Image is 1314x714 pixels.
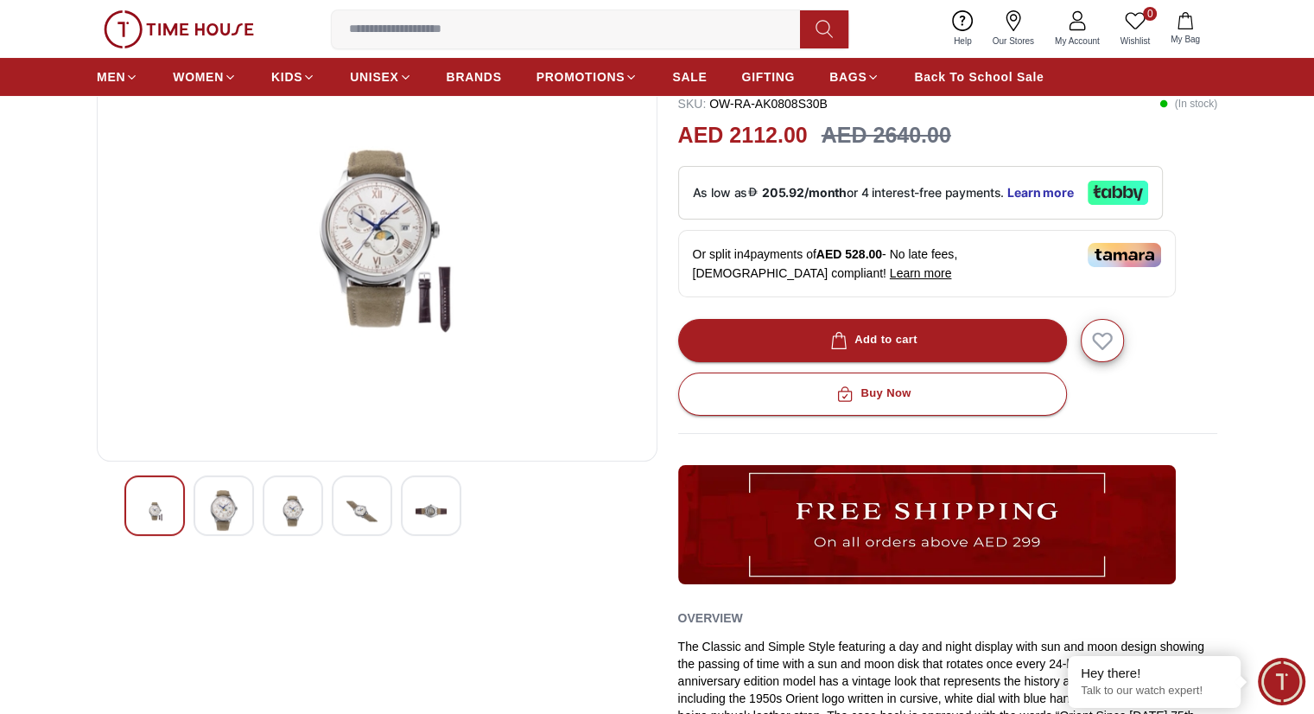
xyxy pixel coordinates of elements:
[447,61,502,92] a: BRANDS
[678,319,1067,362] button: Add to cart
[678,97,707,111] span: SKU :
[1048,35,1107,48] span: My Account
[822,119,951,152] h3: AED 2640.00
[271,68,302,86] span: KIDS
[1258,658,1305,705] div: Chat Widget
[173,68,224,86] span: WOMEN
[277,490,308,532] img: ORIENT Men's Analog White Dial Watch - OW-RA-AK0808S30B
[816,247,882,261] span: AED 528.00
[914,61,1044,92] a: Back To School Sale
[947,35,979,48] span: Help
[1081,665,1228,682] div: Hey there!
[416,490,447,532] img: ORIENT Men's Analog White Dial Watch - OW-RA-AK0808S30B
[741,61,795,92] a: GIFTING
[350,68,398,86] span: UNISEX
[678,230,1176,297] div: Or split in 4 payments of - No late fees, [DEMOGRAPHIC_DATA] compliant!
[536,68,625,86] span: PROMOTIONS
[1164,33,1207,46] span: My Bag
[827,330,917,350] div: Add to cart
[1159,95,1217,112] p: ( In stock )
[914,68,1044,86] span: Back To School Sale
[678,465,1176,584] img: ...
[1088,243,1161,267] img: Tamara
[139,490,170,532] img: ORIENT Men's Analog White Dial Watch - OW-RA-AK0808S30B
[829,61,879,92] a: BAGS
[672,68,707,86] span: SALE
[741,68,795,86] span: GIFTING
[678,119,808,152] h2: AED 2112.00
[943,7,982,51] a: Help
[208,490,239,531] img: ORIENT Men's Analog White Dial Watch - OW-RA-AK0808S30B
[447,68,502,86] span: BRANDS
[829,68,866,86] span: BAGS
[97,61,138,92] a: MEN
[350,61,411,92] a: UNISEX
[672,61,707,92] a: SALE
[986,35,1041,48] span: Our Stores
[1110,7,1160,51] a: 0Wishlist
[678,605,743,631] h2: Overview
[982,7,1044,51] a: Our Stores
[1160,9,1210,49] button: My Bag
[833,384,911,404] div: Buy Now
[104,10,254,48] img: ...
[346,490,378,532] img: ORIENT Men's Analog White Dial Watch - OW-RA-AK0808S30B
[890,266,952,280] span: Learn more
[173,61,237,92] a: WOMEN
[1081,684,1228,698] p: Talk to our watch expert!
[1114,35,1157,48] span: Wishlist
[97,68,125,86] span: MEN
[678,373,1067,416] button: Buy Now
[1143,7,1157,21] span: 0
[271,61,315,92] a: KIDS
[111,32,643,447] img: ORIENT Men's Analog White Dial Watch - OW-RA-AK0808S30B
[536,61,638,92] a: PROMOTIONS
[678,95,828,112] p: OW-RA-AK0808S30B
